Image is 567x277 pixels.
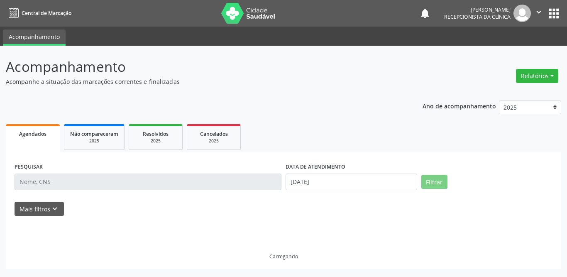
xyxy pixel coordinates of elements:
a: Central de Marcação [6,6,71,20]
img: img [513,5,531,22]
button: notifications [419,7,431,19]
div: 2025 [193,138,235,144]
div: 2025 [135,138,176,144]
button: apps [547,6,561,21]
i:  [534,7,543,17]
p: Acompanhe a situação das marcações correntes e finalizadas [6,77,395,86]
input: Nome, CNS [15,174,281,190]
i: keyboard_arrow_down [50,204,59,213]
div: [PERSON_NAME] [444,6,511,13]
button: Mais filtroskeyboard_arrow_down [15,202,64,216]
label: PESQUISAR [15,161,43,174]
span: Agendados [19,130,46,137]
label: DATA DE ATENDIMENTO [286,161,345,174]
p: Ano de acompanhamento [423,101,496,111]
a: Acompanhamento [3,29,66,46]
span: Cancelados [200,130,228,137]
span: Não compareceram [70,130,118,137]
div: 2025 [70,138,118,144]
button: Filtrar [421,175,447,189]
button: Relatórios [516,69,558,83]
span: Recepcionista da clínica [444,13,511,20]
input: Selecione um intervalo [286,174,417,190]
div: Carregando [269,253,298,260]
span: Central de Marcação [22,10,71,17]
p: Acompanhamento [6,56,395,77]
button:  [531,5,547,22]
span: Resolvidos [143,130,169,137]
